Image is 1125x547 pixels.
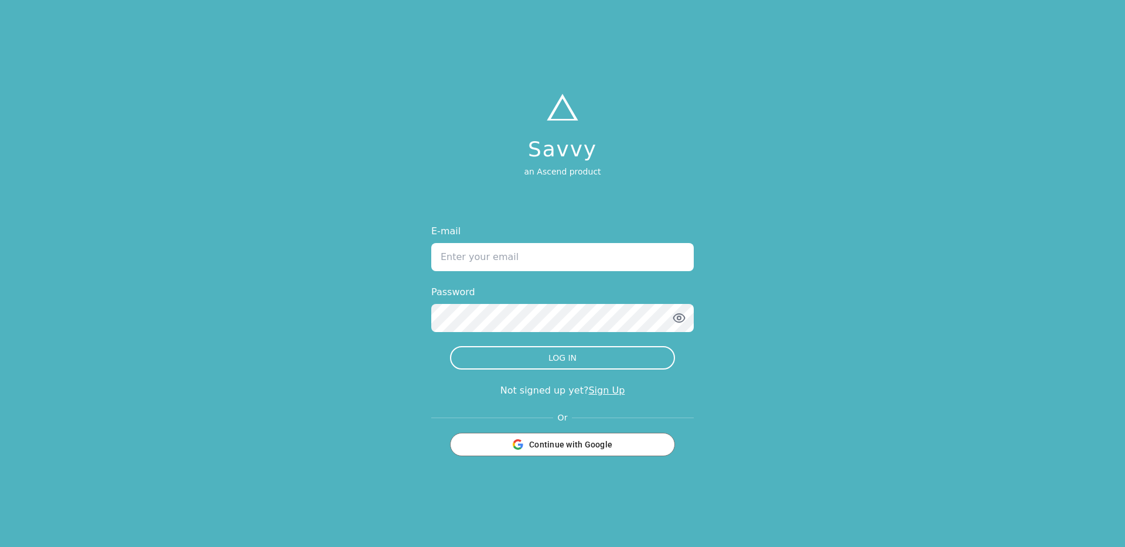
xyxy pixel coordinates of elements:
[588,385,625,396] a: Sign Up
[524,138,601,161] h1: Savvy
[524,166,601,177] p: an Ascend product
[553,412,572,423] span: Or
[431,224,694,238] label: E-mail
[431,243,694,271] input: Enter your email
[500,385,589,396] span: Not signed up yet?
[450,346,675,370] button: LOG IN
[431,285,694,299] label: Password
[529,439,612,450] span: Continue with Google
[450,433,675,456] button: Continue with Google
